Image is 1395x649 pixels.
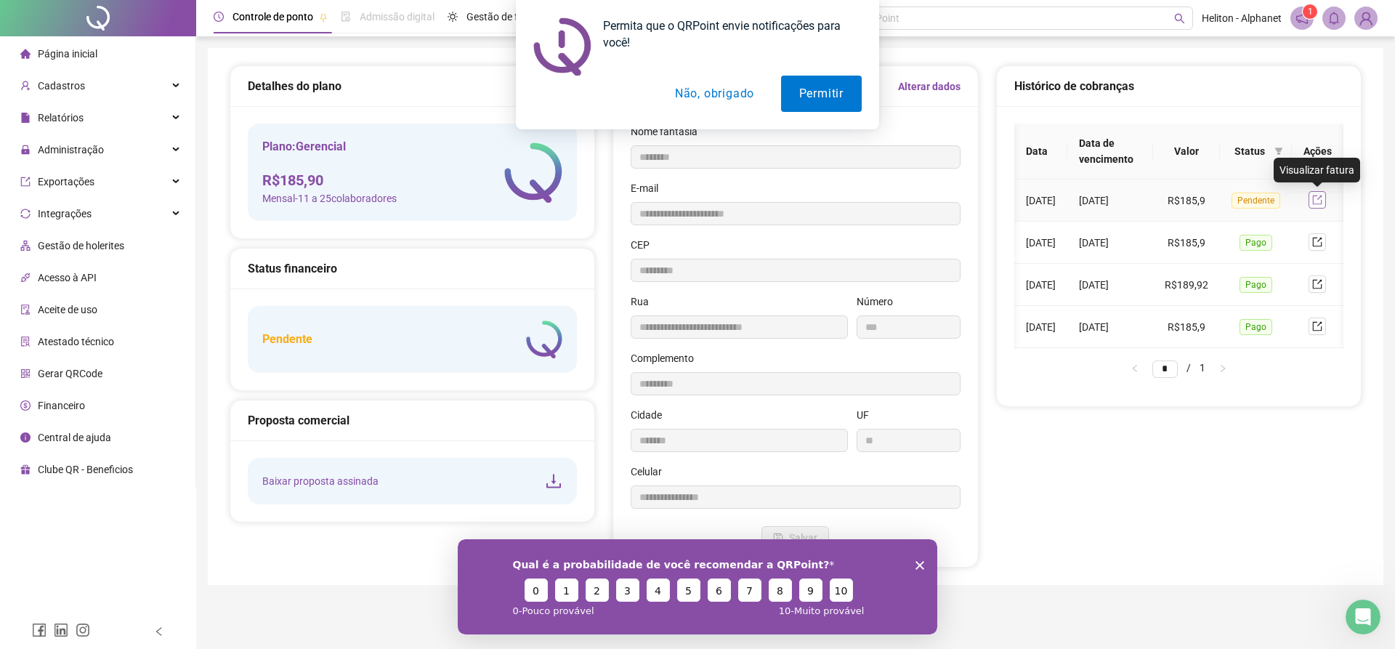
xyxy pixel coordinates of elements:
[1240,319,1272,335] span: Pago
[38,432,111,443] span: Central de ajuda
[20,209,31,219] span: sync
[1232,193,1280,209] span: Pendente
[1123,360,1147,377] button: left
[1211,360,1234,377] button: right
[591,17,862,51] div: Permita que o QRPoint envie notificações para você!
[38,176,94,188] span: Exportações
[248,411,577,430] div: Proposta comercial
[1153,124,1220,180] th: Valor
[1274,158,1360,182] div: Visualizar fatura
[38,208,92,219] span: Integrações
[1153,264,1220,306] td: R$189,92
[1292,124,1343,180] th: Ações
[1014,222,1067,264] td: [DATE]
[1271,140,1286,162] span: filter
[38,272,97,283] span: Acesso à API
[1153,306,1220,348] td: R$185,9
[533,17,591,76] img: notification icon
[631,180,668,196] label: E-mail
[1312,195,1322,205] span: export
[1218,364,1227,373] span: right
[657,76,772,112] button: Não, obrigado
[761,526,829,549] button: Salvar
[1346,600,1380,634] iframe: Intercom live chat
[196,598,1395,649] footer: QRPoint © 2025 - 2.90.5 -
[1186,362,1191,374] span: /
[262,170,397,190] h4: R$ 185,90
[1312,279,1322,289] span: export
[857,407,878,423] label: UF
[262,473,379,489] span: Baixar proposta assinada
[20,273,31,283] span: api
[248,259,577,278] div: Status financeiro
[154,626,164,637] span: left
[1067,222,1153,264] td: [DATE]
[38,144,104,156] span: Administração
[504,142,562,203] img: logo-atual-colorida-simples.ef1a4d5a9bda94f4ab63.png
[631,294,658,310] label: Rua
[20,241,31,251] span: apartment
[458,539,937,634] iframe: Pesquisa da QRPoint
[1014,264,1067,306] td: [DATE]
[20,305,31,315] span: audit
[1312,237,1322,247] span: export
[1232,143,1269,159] span: Status
[631,124,707,140] label: Nome fantasia
[631,407,671,423] label: Cidade
[20,464,31,475] span: gift
[20,400,31,411] span: dollar
[20,432,31,443] span: info-circle
[38,368,102,379] span: Gerar QRCode
[631,350,703,366] label: Complemento
[1067,306,1153,348] td: [DATE]
[631,237,659,253] label: CEP
[1211,360,1234,377] li: Próxima página
[1240,235,1272,251] span: Pago
[1067,264,1153,306] td: [DATE]
[262,138,397,156] h5: Plano: Gerencial
[1312,321,1322,331] span: export
[526,321,562,358] img: logo-atual-colorida-simples.ef1a4d5a9bda94f4ab63.png
[1014,124,1067,180] th: Data
[38,464,133,475] span: Clube QR - Beneficios
[1152,360,1205,377] li: 1/1
[38,400,85,411] span: Financeiro
[1067,180,1153,222] td: [DATE]
[545,472,562,490] span: download
[38,336,114,347] span: Atestado técnico
[1123,360,1147,377] li: Página anterior
[1014,306,1067,348] td: [DATE]
[38,304,97,315] span: Aceite de uso
[1240,277,1272,293] span: Pago
[20,177,31,187] span: export
[262,190,397,206] span: Mensal - 11 a 25 colaboradores
[20,368,31,379] span: qrcode
[76,623,90,637] span: instagram
[1014,180,1067,222] td: [DATE]
[20,336,31,347] span: solution
[1153,180,1220,222] td: R$185,9
[1274,147,1283,156] span: filter
[631,464,671,480] label: Celular
[262,331,312,348] h5: Pendente
[781,76,862,112] button: Permitir
[1067,124,1153,180] th: Data de vencimento
[1131,364,1139,373] span: left
[54,623,68,637] span: linkedin
[1153,222,1220,264] td: R$185,9
[20,145,31,155] span: lock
